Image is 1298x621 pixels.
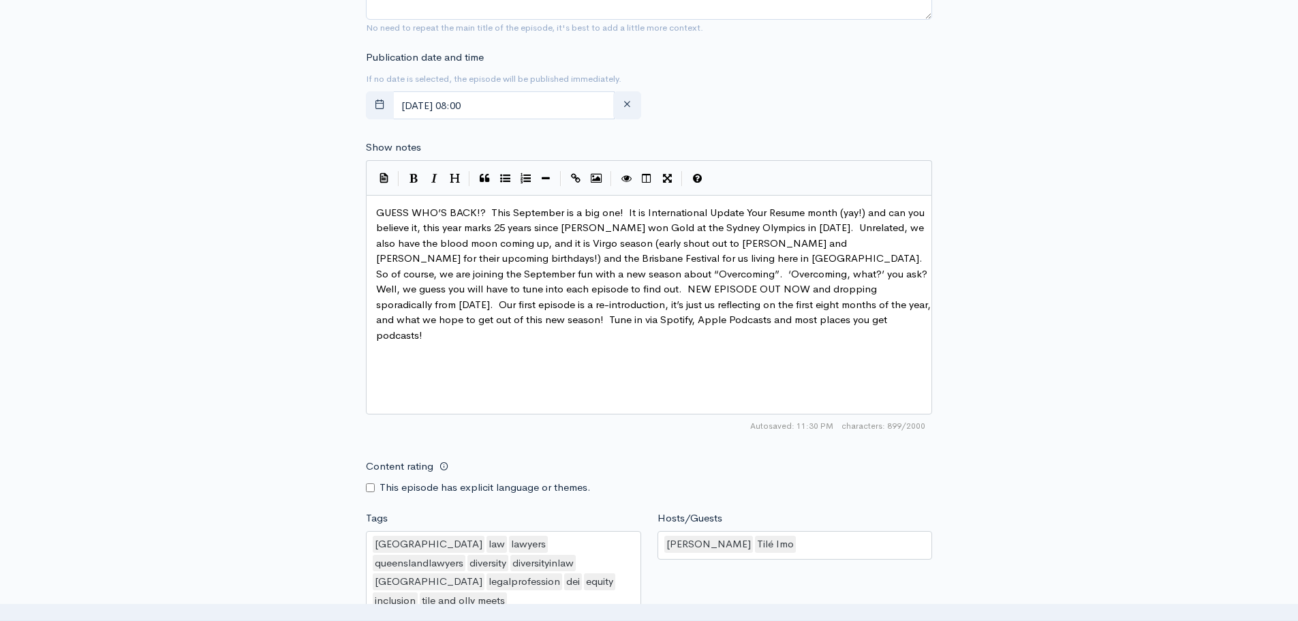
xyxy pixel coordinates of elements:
[841,420,925,432] span: 899/2000
[636,168,657,189] button: Toggle Side by Side
[564,573,582,590] div: dei
[495,168,515,189] button: Generic List
[424,168,444,189] button: Italic
[611,171,612,187] i: |
[373,536,484,553] div: [GEOGRAPHIC_DATA]
[366,22,703,33] small: No need to repeat the main title of the episode, it's best to add a little more context.
[366,453,433,481] label: Content rating
[420,592,507,609] div: tile and olly meets
[613,91,641,119] button: clear
[366,50,484,65] label: Publication date and time
[681,171,683,187] i: |
[755,536,796,553] div: Tilé Imo
[366,511,388,526] label: Tags
[509,536,548,553] div: lawyers
[469,171,470,187] i: |
[373,573,484,590] div: [GEOGRAPHIC_DATA]
[403,168,424,189] button: Bold
[515,168,536,189] button: Numbered List
[474,168,495,189] button: Quote
[616,168,636,189] button: Toggle Preview
[658,511,722,526] label: Hosts/Guests
[366,140,421,155] label: Show notes
[750,420,833,432] span: Autosaved: 11:30 PM
[657,168,677,189] button: Toggle Fullscreen
[373,592,418,609] div: inclusion
[584,573,615,590] div: equity
[467,555,508,572] div: diversity
[486,536,507,553] div: law
[510,555,576,572] div: diversityinlaw
[366,91,394,119] button: toggle
[376,206,933,342] span: GUESS WHO’S BACK!? This September is a big one! It is International Update Your Resume month (yay...
[366,73,621,85] small: If no date is selected, the episode will be published immediately.
[560,171,561,187] i: |
[664,536,753,553] div: [PERSON_NAME]
[444,168,465,189] button: Heading
[380,480,591,496] label: This episode has explicit language or themes.
[373,167,394,187] button: Insert Show Notes Template
[398,171,399,187] i: |
[586,168,606,189] button: Insert Image
[687,168,707,189] button: Markdown Guide
[566,168,586,189] button: Create Link
[536,168,556,189] button: Insert Horizontal Line
[486,573,562,590] div: legalprofession
[373,555,465,572] div: queenslandlawyers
